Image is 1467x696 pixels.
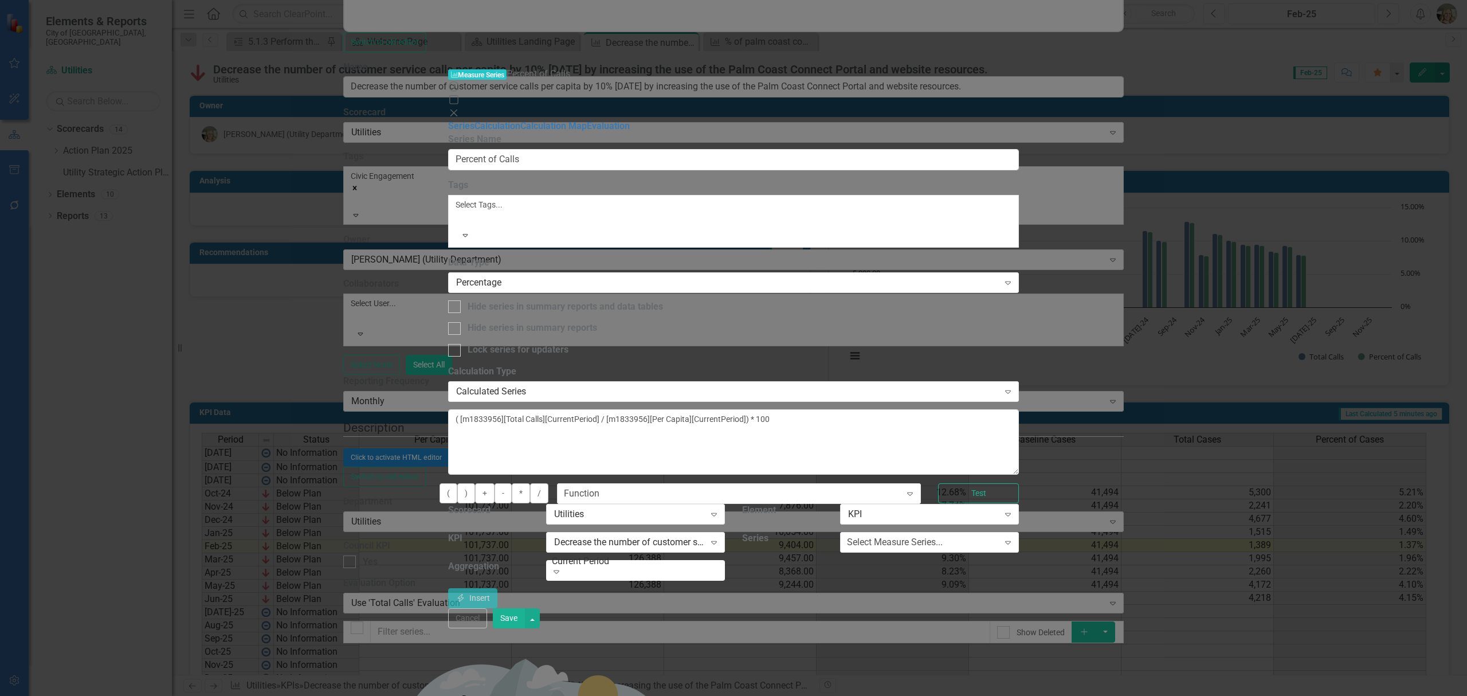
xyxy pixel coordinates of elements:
a: Calculation [474,120,520,131]
label: Element [742,504,776,517]
div: Function [564,487,599,501]
label: Calculation Type [448,365,1019,378]
div: Utilities [554,508,705,521]
label: Series [742,532,768,545]
label: Aggregation [448,560,499,573]
label: Tags [448,179,1019,192]
a: Calculation Map [520,120,587,131]
label: Data Type [448,256,1019,269]
span: Measure Series [448,69,507,80]
button: ( [440,483,457,503]
div: Lock series for updaters [468,343,568,357]
div: Calculated Series [456,385,999,398]
div: Select Measure Series... [847,536,943,549]
button: - [495,483,512,503]
div: Percentage [456,276,999,289]
label: Scorecard [448,504,491,517]
button: Test [938,483,1019,503]
a: Series [448,120,474,131]
button: + [475,483,495,503]
label: Series Name [448,133,1019,146]
div: Select Tags... [456,199,1011,210]
div: Current Period [552,555,726,568]
button: ) [457,483,475,503]
label: KPI [448,532,462,545]
textarea: ( [m1833956][Total Calls][CurrentPeriod] / [m1833956][Per Capita][CurrentPeriod]) * 100 [448,409,1019,475]
button: Insert [448,588,497,608]
div: Hide series in summary reports and data tables [468,300,663,314]
div: Hide series in summary reports [468,322,597,335]
button: Save [493,608,525,628]
button: Cancel [448,608,487,628]
a: Evaluation [587,120,630,131]
div: Decrease the number of customer service calls per capita by 10% [DATE] by increasing the use of t... [554,536,705,549]
button: / [530,483,548,503]
span: Percent of Calls [507,68,570,79]
input: Series Name [448,149,1019,170]
div: KPI [848,508,999,521]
